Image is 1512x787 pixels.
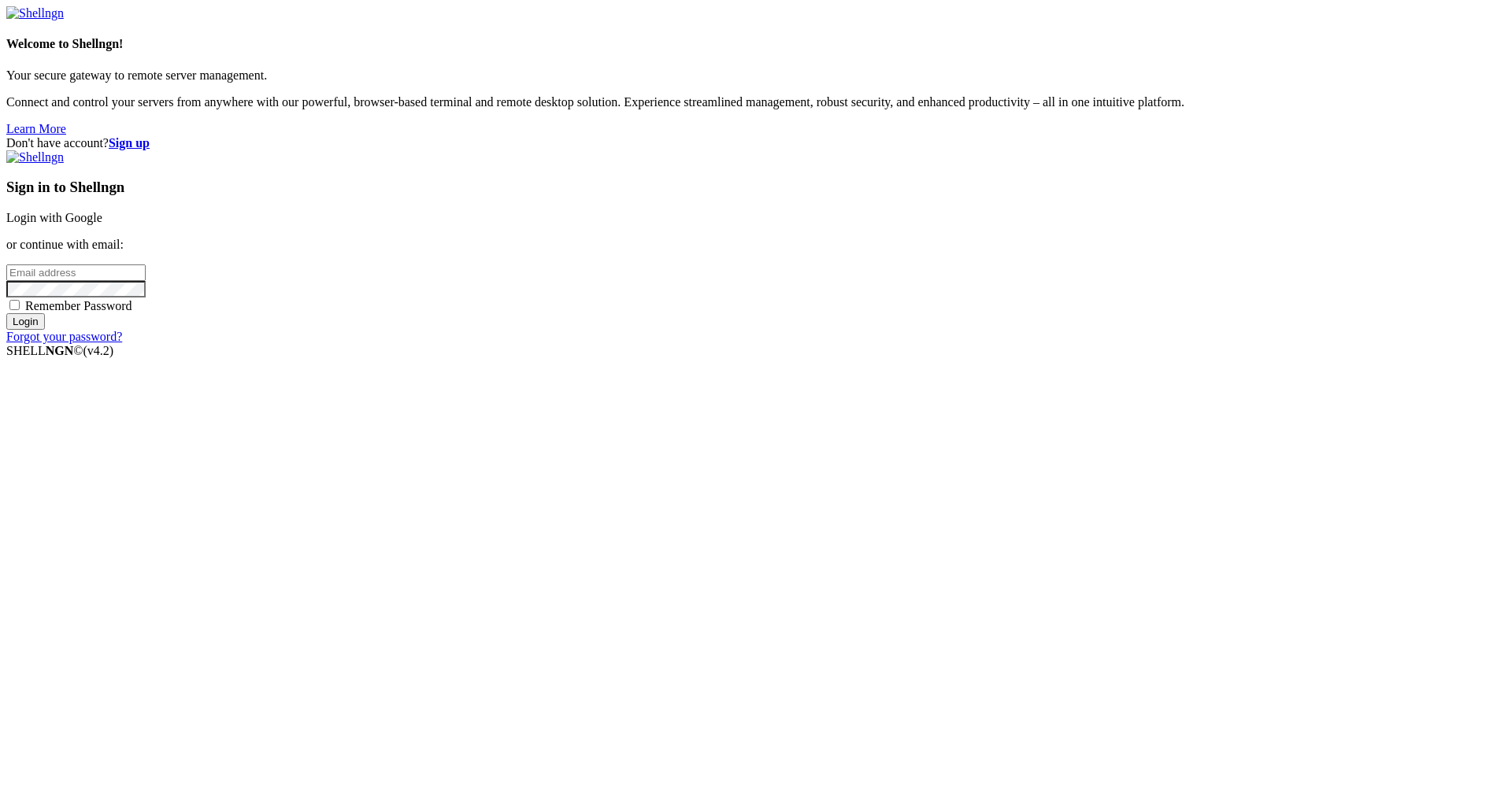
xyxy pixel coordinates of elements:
[25,299,132,312] span: Remember Password
[9,300,20,310] input: Remember Password
[6,136,1506,150] div: Don't have account?
[6,37,1506,51] h4: Welcome to Shellngn!
[6,68,1506,83] p: Your secure gateway to remote server management.
[6,330,122,343] a: Forgot your password?
[6,313,45,330] input: Login
[6,150,64,164] img: Shellngn
[109,136,150,150] a: Sign up
[6,211,102,224] a: Login with Google
[6,238,1506,252] p: or continue with email:
[83,344,114,357] span: 4.2.0
[6,264,146,281] input: Email address
[6,95,1506,109] p: Connect and control your servers from anywhere with our powerful, browser-based terminal and remo...
[46,344,74,357] b: NGN
[6,6,64,20] img: Shellngn
[6,122,66,135] a: Learn More
[6,344,113,357] span: SHELL ©
[6,179,1506,196] h3: Sign in to Shellngn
